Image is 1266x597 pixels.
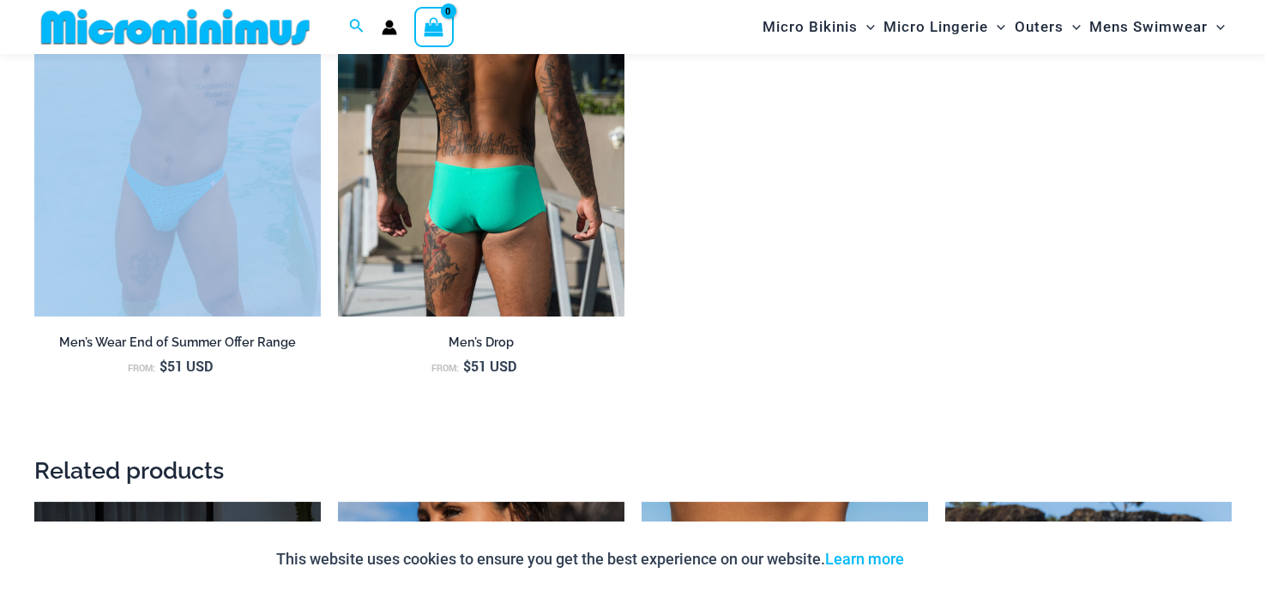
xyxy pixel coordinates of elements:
[756,3,1232,51] nav: Site Navigation
[1015,5,1064,49] span: Outers
[276,546,904,572] p: This website uses cookies to ensure you get the best experience on our website.
[34,335,321,351] h2: Men’s Wear End of Summer Offer Range
[858,5,875,49] span: Menu Toggle
[349,16,365,38] a: Search icon link
[160,357,213,375] bdi: 51 USD
[883,5,988,49] span: Micro Lingerie
[1064,5,1081,49] span: Menu Toggle
[382,20,397,35] a: Account icon link
[34,335,321,357] a: Men’s Wear End of Summer Offer Range
[1010,5,1085,49] a: OutersMenu ToggleMenu Toggle
[34,8,316,46] img: MM SHOP LOGO FLAT
[463,357,516,375] bdi: 51 USD
[1085,5,1229,49] a: Mens SwimwearMenu ToggleMenu Toggle
[1089,5,1208,49] span: Mens Swimwear
[431,362,459,374] span: From:
[825,550,904,568] a: Learn more
[414,7,454,46] a: View Shopping Cart, empty
[338,335,624,357] a: Men’s Drop
[128,362,155,374] span: From:
[988,5,1005,49] span: Menu Toggle
[160,357,167,375] span: $
[879,5,1010,49] a: Micro LingerieMenu ToggleMenu Toggle
[1208,5,1225,49] span: Menu Toggle
[463,357,471,375] span: $
[763,5,858,49] span: Micro Bikinis
[758,5,879,49] a: Micro BikinisMenu ToggleMenu Toggle
[917,539,990,580] button: Accept
[34,455,1232,485] h2: Related products
[338,335,624,351] h2: Men’s Drop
